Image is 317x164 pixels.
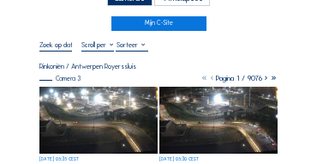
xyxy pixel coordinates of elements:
div: [DATE] 05:35 CEST [39,157,79,161]
span: Pagina 1 / 9076 [216,74,262,82]
div: Camera 3 [39,76,81,82]
input: Zoek op datum 󰅀 [39,40,72,49]
img: image_53664795 [39,87,158,154]
a: Mijn C-Site [111,16,206,31]
div: Rinkoniën / Antwerpen Royerssluis [39,63,136,70]
div: [DATE] 05:30 CEST [159,157,199,161]
img: image_53664765 [159,87,278,154]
